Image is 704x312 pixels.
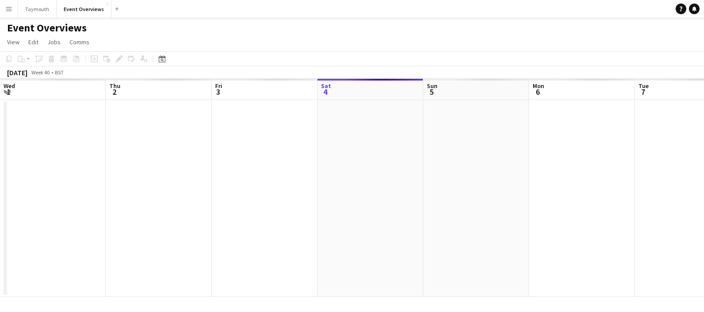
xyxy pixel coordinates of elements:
[109,82,120,90] span: Thu
[637,87,649,97] span: 7
[425,87,437,97] span: 5
[321,82,331,90] span: Sat
[638,82,649,90] span: Tue
[18,0,57,18] button: Taymouth
[4,82,15,90] span: Wed
[57,0,112,18] button: Event Overviews
[70,38,89,46] span: Comms
[215,82,222,90] span: Fri
[108,87,120,97] span: 2
[214,87,222,97] span: 3
[7,21,87,35] h1: Event Overviews
[7,68,27,77] div: [DATE]
[28,38,39,46] span: Edit
[531,87,544,97] span: 6
[47,38,61,46] span: Jobs
[55,69,64,76] div: BST
[427,82,437,90] span: Sun
[320,87,331,97] span: 4
[4,36,23,48] a: View
[66,36,93,48] a: Comms
[44,36,64,48] a: Jobs
[29,69,51,76] span: Week 40
[25,36,42,48] a: Edit
[7,38,19,46] span: View
[2,87,15,97] span: 1
[533,82,544,90] span: Mon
